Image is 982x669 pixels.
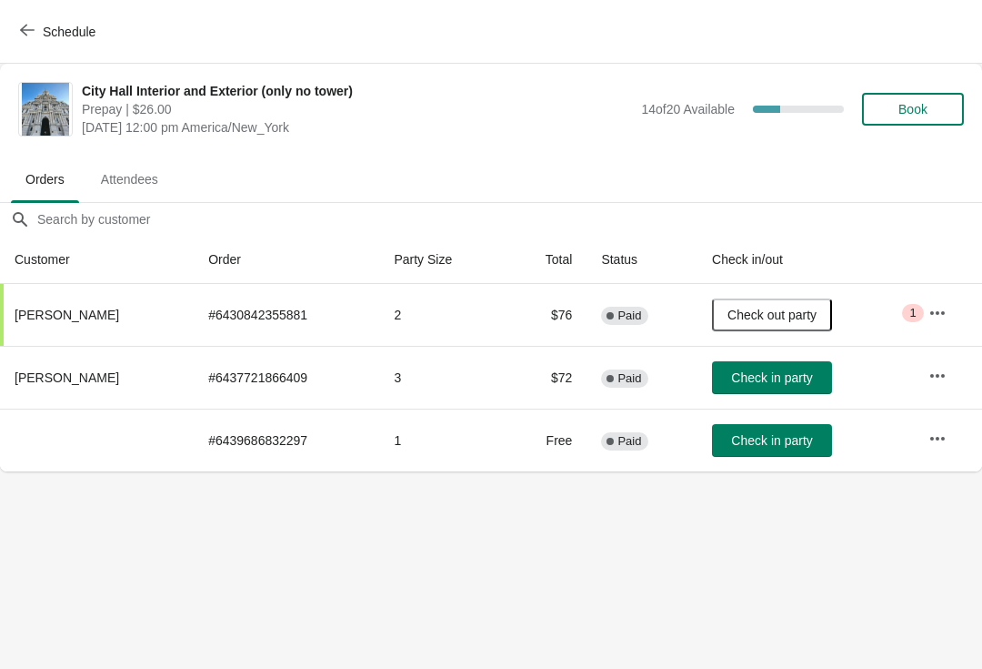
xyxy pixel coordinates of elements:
[194,346,379,409] td: # 6437721866409
[22,83,70,136] img: City Hall Interior and Exterior (only no tower)
[697,236,914,284] th: Check in/out
[731,433,812,448] span: Check in party
[15,308,119,322] span: [PERSON_NAME]
[506,346,586,409] td: $72
[506,284,586,346] td: $76
[11,163,79,196] span: Orders
[731,370,812,385] span: Check in party
[194,236,379,284] th: Order
[641,102,735,117] span: 14 of 20 Available
[586,236,697,284] th: Status
[82,82,632,100] span: City Hall Interior and Exterior (only no tower)
[82,118,632,137] span: [DATE] 12:00 pm America/New_York
[712,361,832,394] button: Check in party
[379,346,506,409] td: 3
[379,284,506,346] td: 2
[86,163,173,196] span: Attendees
[506,236,586,284] th: Total
[15,370,119,385] span: [PERSON_NAME]
[9,15,110,48] button: Schedule
[727,308,817,322] span: Check out party
[617,434,641,449] span: Paid
[82,100,632,118] span: Prepay | $26.00
[379,409,506,471] td: 1
[712,299,832,331] button: Check out party
[617,371,641,386] span: Paid
[43,25,95,39] span: Schedule
[506,409,586,471] td: Free
[379,236,506,284] th: Party Size
[909,306,916,320] span: 1
[862,93,964,126] button: Book
[194,409,379,471] td: # 6439686832297
[194,284,379,346] td: # 6430842355881
[712,424,832,457] button: Check in party
[898,102,927,117] span: Book
[36,203,982,236] input: Search by customer
[617,309,641,323] span: Paid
